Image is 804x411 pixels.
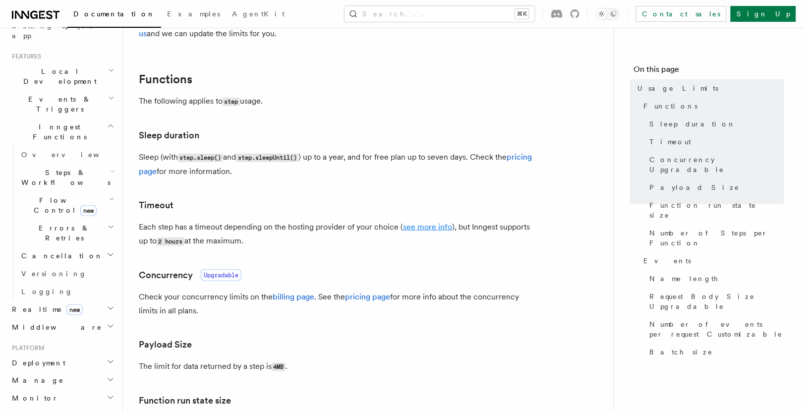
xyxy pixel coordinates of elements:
p: Each step has a timeout depending on the hosting provider of your choice ( ), but Inngest support... [139,220,535,248]
a: see more info [403,222,452,232]
span: Features [8,53,41,60]
p: The limit for data returned by a step is . [139,359,535,374]
a: Sleep duration [139,128,199,142]
span: Inngest Functions [8,122,107,142]
span: Local Development [8,66,108,86]
p: The following applies to usage. [139,94,535,109]
a: Timeout [139,198,173,212]
a: Logging [17,283,116,300]
a: Number of Steps per Function [646,224,784,252]
p: Check your concurrency limits on the . See the for more info about the concurrency limits in all ... [139,290,535,318]
button: Monitor [8,390,116,408]
span: Concurrency Upgradable [650,155,784,175]
span: Logging [21,288,73,295]
code: step.sleepUntil() [236,154,298,162]
span: Monitor [8,394,58,404]
span: Platform [8,344,45,352]
button: Toggle dark mode [596,8,620,20]
span: Flow Control [17,195,109,215]
a: pricing page [345,292,390,301]
a: Timeout [646,133,784,151]
span: Versioning [21,270,87,278]
code: step.sleep() [178,154,223,162]
button: Local Development [8,62,116,90]
span: Number of Steps per Function [650,228,784,248]
a: Versioning [17,265,116,283]
code: step [223,98,240,106]
code: 2 hours [157,237,184,246]
a: Function run state size [646,196,784,224]
a: Function run state size [139,394,231,408]
a: ConcurrencyUpgradable [139,268,241,282]
a: Sign Up [731,6,796,22]
a: billing page [273,292,314,301]
a: Overview [17,146,116,164]
button: Errors & Retries [17,219,116,247]
button: Search...⌘K [345,6,535,22]
span: Functions [644,101,698,111]
a: Payload Size [139,338,192,352]
a: Contact sales [636,6,727,22]
a: Documentation [67,3,161,28]
span: Upgradable [201,269,241,281]
span: Middleware [8,322,102,332]
a: Payload Size [646,178,784,196]
span: AgentKit [232,10,285,18]
button: Manage [8,372,116,390]
span: Number of events per request Customizable [650,319,784,339]
button: Realtimenew [8,300,116,318]
span: Usage Limits [638,83,719,93]
span: Function run state size [650,200,784,220]
button: Steps & Workflows [17,164,116,191]
span: Request Body Size Upgradable [650,292,784,311]
a: Batch size [646,343,784,361]
span: Batch size [650,347,713,357]
a: Number of events per request Customizable [646,315,784,343]
span: Events [644,256,691,266]
span: Errors & Retries [17,223,108,243]
span: Overview [21,151,123,159]
button: Middleware [8,318,116,336]
button: Flow Controlnew [17,191,116,219]
button: Cancellation [17,247,116,265]
span: Steps & Workflows [17,168,111,187]
a: Name length [646,270,784,288]
span: Name length [650,274,719,284]
span: Deployment [8,358,65,368]
span: new [80,205,97,216]
a: Request Body Size Upgradable [646,288,784,315]
a: Events [640,252,784,270]
a: Concurrency Upgradable [646,151,784,178]
div: Inngest Functions [8,146,116,300]
code: 4MB [272,363,286,371]
kbd: ⌘K [515,9,529,19]
a: Sleep duration [646,115,784,133]
button: Events & Triggers [8,90,116,118]
a: Functions [640,97,784,115]
a: AgentKit [226,3,290,27]
a: Setting up your app [8,17,116,45]
button: Deployment [8,354,116,372]
a: Functions [139,72,192,86]
h4: On this page [634,63,784,79]
span: new [66,304,83,315]
span: Manage [8,376,64,386]
span: Cancellation [17,251,103,261]
a: Examples [161,3,226,27]
span: Sleep duration [650,119,736,129]
p: Sleep (with and ) up to a year, and for free plan up to seven days. Check the for more information. [139,150,535,178]
a: Usage Limits [634,79,784,97]
span: Realtime [8,304,83,314]
span: Examples [167,10,220,18]
span: Documentation [73,10,155,18]
button: Inngest Functions [8,118,116,146]
span: Events & Triggers [8,94,108,114]
span: Timeout [650,137,691,147]
span: Payload Size [650,182,740,192]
